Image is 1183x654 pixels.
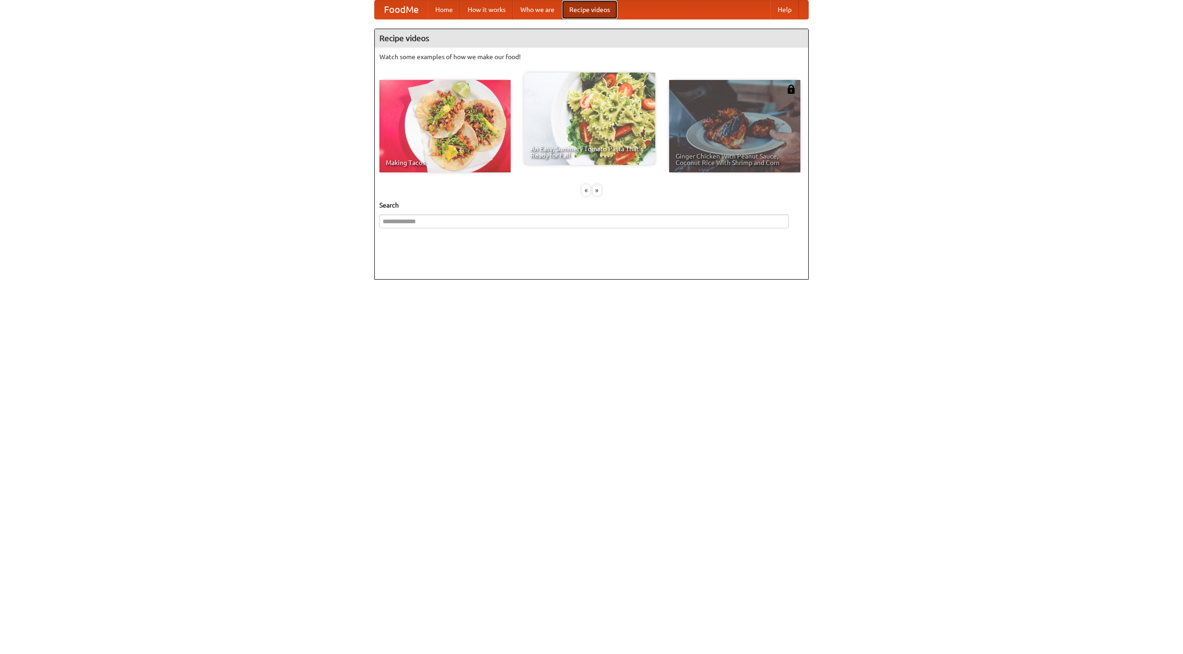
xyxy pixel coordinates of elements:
a: An Easy, Summery Tomato Pasta That's Ready for Fall [524,73,655,165]
div: » [593,184,601,196]
span: An Easy, Summery Tomato Pasta That's Ready for Fall [531,146,649,159]
a: FoodMe [375,0,428,19]
p: Watch some examples of how we make our food! [379,52,804,61]
h5: Search [379,201,804,210]
div: « [582,184,590,196]
span: Making Tacos [386,159,504,166]
img: 483408.png [787,85,796,94]
a: How it works [460,0,513,19]
a: Who we are [513,0,562,19]
a: Making Tacos [379,80,511,172]
a: Recipe videos [562,0,617,19]
a: Home [428,0,460,19]
h4: Recipe videos [375,29,808,48]
a: Help [770,0,799,19]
